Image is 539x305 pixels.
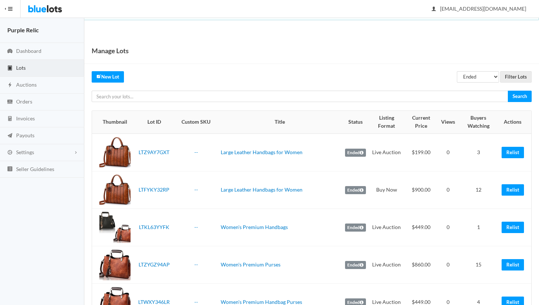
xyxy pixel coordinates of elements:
th: Title [218,111,342,134]
a: Relist [502,222,524,233]
td: Live Auction [369,246,404,284]
th: Listing Format [369,111,404,134]
label: Ended [345,261,366,269]
ion-icon: person [430,6,437,13]
ion-icon: clipboard [6,65,14,72]
input: Search [508,91,532,102]
th: Buyers Watching [458,111,499,134]
th: Lot ID [133,111,175,134]
td: Live Auction [369,209,404,246]
a: LTZYGZ94AP [139,261,170,268]
strong: Purple Relic [7,26,39,33]
a: Women's Premium Handbags [221,224,288,230]
td: 3 [458,134,499,171]
span: Orders [16,98,32,105]
a: -- [194,299,198,305]
a: Women's Premium Purses [221,261,280,268]
td: 12 [458,171,499,209]
ion-icon: cog [6,149,14,156]
span: Payouts [16,132,34,138]
td: Buy Now [369,171,404,209]
a: Large Leather Handbags for Women [221,149,302,155]
ion-icon: calculator [6,116,14,123]
td: 0 [438,171,458,209]
ion-icon: speedometer [6,48,14,55]
th: Current Price [404,111,438,134]
input: Filter Lots [500,71,532,83]
input: Search your lots... [92,91,508,102]
th: Thumbnail [92,111,133,134]
ion-icon: flash [6,82,14,89]
a: Relist [502,259,524,270]
td: $900.00 [404,171,438,209]
a: Large Leather Handbags for Women [221,186,302,193]
span: Invoices [16,115,35,121]
a: LTZ9AY7GXT [139,149,169,155]
ion-icon: cash [6,99,14,106]
td: 0 [438,209,458,246]
span: Lots [16,65,26,71]
td: Live Auction [369,134,404,171]
th: Views [438,111,458,134]
th: Actions [499,111,531,134]
a: LTKL63YYFK [139,224,169,230]
a: Relist [502,147,524,158]
a: LTFYKY32RP [139,186,169,193]
span: Seller Guidelines [16,166,54,172]
a: -- [194,224,198,230]
td: $199.00 [404,134,438,171]
span: Dashboard [16,48,41,54]
a: LTWXY346LR [138,299,170,305]
ion-icon: create [96,74,101,79]
label: Ended [345,224,366,232]
a: createNew Lot [92,71,124,83]
td: 0 [438,134,458,171]
a: Women's Premium Handbag Purses [221,299,302,305]
a: -- [194,186,198,193]
td: 15 [458,246,499,284]
label: Ended [345,186,366,194]
span: [EMAIL_ADDRESS][DOMAIN_NAME] [432,6,526,12]
td: 0 [438,246,458,284]
label: Ended [345,149,366,157]
span: Auctions [16,81,37,88]
th: Custom SKU [175,111,218,134]
h1: Manage Lots [92,45,129,56]
ion-icon: paper plane [6,132,14,139]
th: Status [342,111,369,134]
td: 1 [458,209,499,246]
ion-icon: list box [6,166,14,173]
a: -- [194,149,198,155]
a: Relist [502,184,524,196]
td: $860.00 [404,246,438,284]
span: Settings [16,149,34,155]
a: -- [194,261,198,268]
td: $449.00 [404,209,438,246]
